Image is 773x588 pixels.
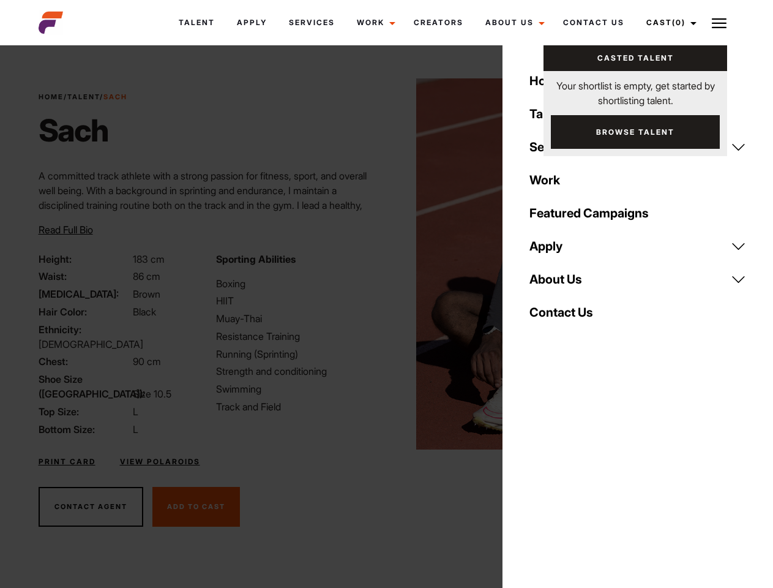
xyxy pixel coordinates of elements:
[712,16,726,31] img: Burger icon
[403,6,474,39] a: Creators
[39,10,63,35] img: cropped-aefm-brand-fav-22-square.png
[216,382,379,396] li: Swimming
[39,92,64,101] a: Home
[216,347,379,361] li: Running (Sprinting)
[167,502,225,511] span: Add To Cast
[39,422,130,437] span: Bottom Size:
[39,168,379,242] p: A committed track athlete with a strong passion for fitness, sport, and overall well being. With ...
[278,6,346,39] a: Services
[216,276,379,291] li: Boxing
[522,296,753,329] a: Contact Us
[133,355,161,367] span: 90 cm
[522,197,753,230] a: Featured Campaigns
[39,287,130,301] span: [MEDICAL_DATA]:
[543,45,727,71] a: Casted Talent
[552,6,635,39] a: Contact Us
[39,322,130,337] span: Ethnicity:
[346,6,403,39] a: Work
[39,354,130,369] span: Chest:
[216,399,379,414] li: Track and Field
[522,64,753,97] a: Home
[216,253,296,265] strong: Sporting Abilities
[168,6,226,39] a: Talent
[551,115,720,149] a: Browse Talent
[216,329,379,344] li: Resistance Training
[39,372,130,401] span: Shoe Size ([GEOGRAPHIC_DATA]):
[39,224,93,236] span: Read Full Bio
[133,388,171,400] span: Size 10.5
[216,293,379,308] li: HIIT
[39,404,130,419] span: Top Size:
[39,456,95,467] a: Print Card
[39,338,143,350] span: [DEMOGRAPHIC_DATA]
[39,112,127,149] h1: Sach
[133,288,160,300] span: Brown
[522,130,753,164] a: Services
[522,97,753,130] a: Talent
[543,71,727,108] p: Your shortlist is empty, get started by shortlisting talent.
[39,304,130,319] span: Hair Color:
[133,405,138,418] span: L
[226,6,278,39] a: Apply
[152,487,240,527] button: Add To Cast
[133,253,165,265] span: 183 cm
[522,263,753,296] a: About Us
[67,92,100,101] a: Talent
[635,6,704,39] a: Cast(0)
[216,311,379,326] li: Muay-Thai
[672,18,685,27] span: (0)
[120,456,200,467] a: View Polaroids
[39,487,143,527] button: Contact Agent
[522,230,753,263] a: Apply
[103,92,127,101] strong: Sach
[216,364,379,379] li: Strength and conditioning
[522,164,753,197] a: Work
[133,423,138,435] span: L
[474,6,552,39] a: About Us
[133,270,160,282] span: 86 cm
[39,252,130,266] span: Height:
[39,92,127,102] span: / /
[39,269,130,284] span: Waist:
[39,222,93,237] button: Read Full Bio
[133,306,156,318] span: Black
